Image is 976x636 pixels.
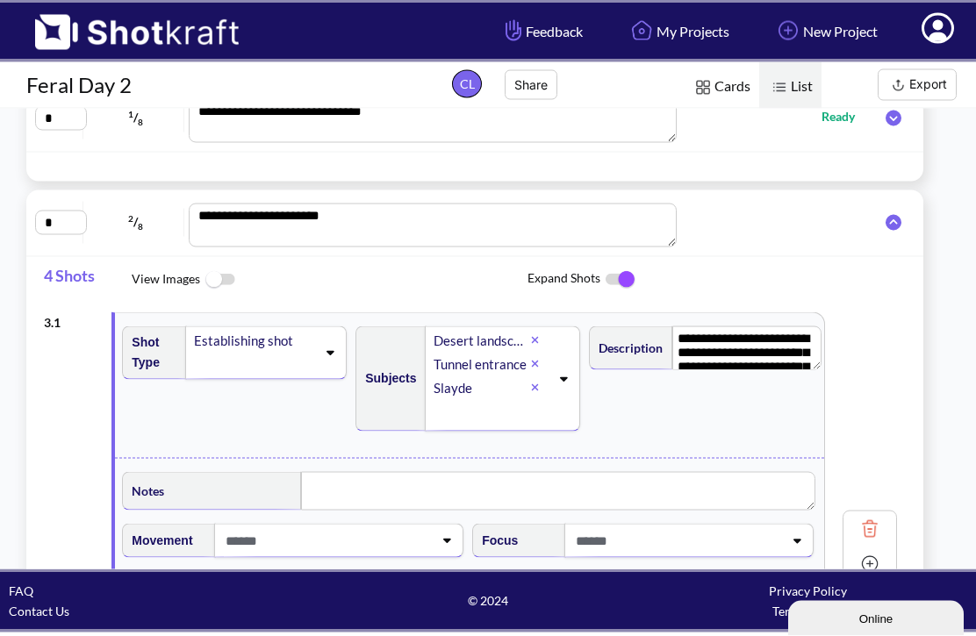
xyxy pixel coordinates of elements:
img: Card Icon [692,76,714,99]
a: New Project [760,8,891,54]
div: Slayde [432,376,531,400]
span: Expand Shots [527,261,923,298]
span: Subjects [356,364,416,393]
img: Trash Icon [857,516,883,542]
span: 1 [128,109,133,119]
img: Export Icon [887,75,909,96]
span: 8 [138,117,143,127]
div: Establishing shot [192,329,317,353]
a: FAQ [9,583,33,598]
span: / [88,209,183,237]
img: ToggleOff Icon [200,261,240,299]
iframe: chat widget [788,597,967,636]
span: CL [452,70,482,98]
span: Shot Type [123,328,176,377]
a: My Projects [614,8,743,54]
span: / [88,104,183,132]
img: Hand Icon [501,16,526,46]
div: 3 . 1 [44,304,103,332]
div: Terms of Use [648,601,967,621]
span: Movement [123,526,192,555]
button: Share [505,70,557,100]
div: Tunnel entrance [432,353,531,376]
span: 8 [138,221,143,232]
span: Description [590,333,663,362]
img: Add Icon [857,551,883,577]
span: List [759,62,822,112]
span: 4 Shots [44,257,132,304]
button: Export [878,69,957,101]
div: Desert landscape [432,329,531,353]
span: Focus [473,526,518,555]
a: Contact Us [9,604,69,618]
img: Home Icon [627,16,657,46]
div: Privacy Policy [648,581,967,601]
span: Notes [123,476,164,505]
img: List Icon [768,76,791,99]
span: Ready [822,106,872,126]
span: Cards [683,62,759,112]
span: View Images [132,261,527,299]
span: 2 [128,213,133,224]
span: Feedback [501,21,583,41]
span: © 2024 [328,590,648,611]
img: Add Icon [773,16,803,46]
img: ToggleOn Icon [600,261,640,298]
